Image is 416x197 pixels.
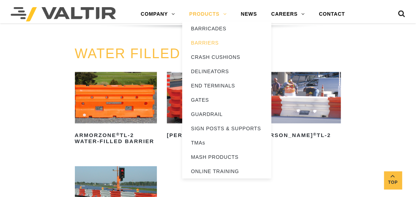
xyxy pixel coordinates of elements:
a: GATES [182,93,271,107]
a: BARRIERS [182,36,271,50]
a: CRASH CUSHIONS [182,50,271,64]
a: SIGN POSTS & SUPPORTS [182,121,271,136]
a: WATER FILLED BARRIERS [75,46,260,61]
a: CONTACT [312,7,352,21]
a: BARRICADES [182,21,271,36]
sup: ® [116,132,120,136]
a: [PERSON_NAME]®CET [167,72,249,141]
h2: [PERSON_NAME] CET [167,130,249,141]
h2: ArmorZone TL-2 Water-Filled Barrier [75,130,157,147]
sup: ® [313,132,317,136]
a: Top [384,171,402,189]
a: ONLINE TRAINING [182,164,271,178]
a: PRODUCTS [182,7,234,21]
a: GUARDRAIL [182,107,271,121]
a: ArmorZone®TL-2 Water-Filled Barrier [75,72,157,147]
a: END TERMINALS [182,79,271,93]
a: MASH PRODUCTS [182,150,271,164]
a: TMAs [182,136,271,150]
a: NEWS [233,7,264,21]
a: COMPANY [134,7,182,21]
a: [PERSON_NAME]®TL-2 [259,72,341,141]
a: DELINEATORS [182,64,271,79]
a: CAREERS [264,7,312,21]
img: Valtir [11,7,116,21]
span: Top [384,178,402,187]
h2: [PERSON_NAME] TL-2 [259,130,341,141]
